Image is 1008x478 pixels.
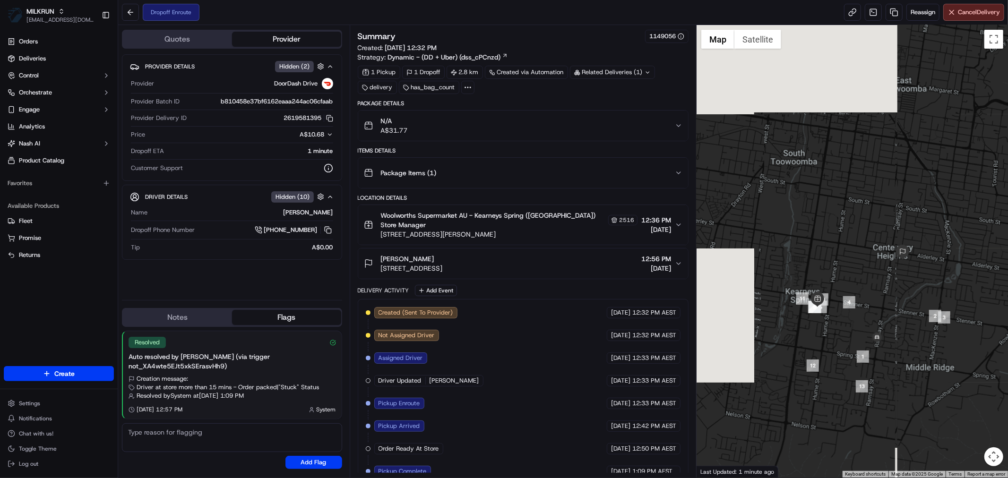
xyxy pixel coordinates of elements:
[843,296,855,308] div: 4
[358,287,409,294] div: Delivery Activity
[26,7,54,16] button: MILKRUN
[958,8,1000,17] span: Cancel Delivery
[857,350,869,363] div: 1
[322,78,333,89] img: doordash_logo_v2.png
[144,243,333,252] div: A$0.00
[856,380,868,393] div: 13
[4,397,114,410] button: Settings
[632,376,676,385] span: 12:33 PM AEST
[232,310,341,325] button: Flags
[131,79,154,88] span: Provider
[845,471,886,478] button: Keyboard shortcuts
[168,147,333,155] div: 1 minute
[619,216,634,224] span: 2516
[131,226,195,234] span: Dropoff Phone Number
[8,251,110,259] a: Returns
[137,383,319,392] span: Driver at store more than 15 mins - Order packed | "Stuck" Status
[255,225,333,235] a: [PHONE_NUMBER]
[232,32,341,47] button: Provider
[807,359,819,372] div: 12
[193,392,244,400] span: at [DATE] 1:09 PM
[381,211,606,230] span: Woolworths Supermarket AU - Kearneys Spring ([GEOGRAPHIC_DATA]) Store Manager
[4,51,114,66] a: Deliveries
[131,97,180,106] span: Provider Batch ID
[19,139,40,148] span: Nash AI
[4,198,114,213] div: Available Products
[699,465,730,478] img: Google
[358,158,688,188] button: Package Items (1)
[4,427,114,440] button: Chat with us!
[611,331,630,340] span: [DATE]
[699,465,730,478] a: Open this area in Google Maps (opens a new window)
[796,292,809,305] div: 11
[379,354,423,362] span: Assigned Driver
[891,471,943,477] span: Map data ©2025 Google
[131,114,187,122] span: Provider Delivery ID
[611,422,630,430] span: [DATE]
[264,226,318,234] span: [PHONE_NUMBER]
[284,114,333,122] button: 2619581395
[381,230,638,239] span: [STREET_ADDRESS][PERSON_NAME]
[26,16,94,24] span: [EMAIL_ADDRESS][DOMAIN_NAME]
[984,447,1003,466] button: Map camera controls
[399,81,459,94] div: has_bag_count
[641,215,671,225] span: 12:36 PM
[19,415,52,422] span: Notifications
[379,399,420,408] span: Pickup Enroute
[130,59,334,74] button: Provider DetailsHidden (2)
[485,66,568,79] div: Created via Automation
[358,147,689,154] div: Items Details
[415,285,457,296] button: Add Event
[379,444,439,453] span: Order Ready At Store
[632,467,672,476] span: 1:09 PM AEST
[632,308,676,317] span: 12:32 PM AEST
[4,457,114,470] button: Log out
[379,422,420,430] span: Pickup Arrived
[649,32,684,41] button: 1149056
[381,168,437,178] span: Package Items ( 1 )
[19,54,46,63] span: Deliveries
[701,30,734,49] button: Show street map
[4,176,114,191] div: Favorites
[8,8,23,23] img: MILKRUN
[929,310,941,322] div: 2
[611,467,630,476] span: [DATE]
[123,310,232,325] button: Notes
[809,301,821,313] div: 9
[131,208,147,217] span: Name
[611,308,630,317] span: [DATE]
[430,376,479,385] span: [PERSON_NAME]
[137,375,188,383] span: Creation message:
[358,194,689,202] div: Location Details
[641,225,671,234] span: [DATE]
[300,130,325,138] span: A$10.68
[54,369,75,378] span: Create
[317,406,336,413] span: System
[4,248,114,263] button: Returns
[19,156,64,165] span: Product Catalog
[4,136,114,151] button: Nash AI
[611,399,630,408] span: [DATE]
[19,37,38,46] span: Orders
[276,193,310,201] span: Hidden ( 10 )
[271,191,327,203] button: Hidden (10)
[279,62,310,71] span: Hidden ( 2 )
[381,116,408,126] span: N/A
[19,445,57,452] span: Toggle Theme
[19,71,39,80] span: Control
[19,400,40,407] span: Settings
[632,331,676,340] span: 12:32 PM AEST
[570,66,655,79] div: Related Deliveries (1)
[129,352,336,371] div: Auto resolved by [PERSON_NAME] (via trigger not_XA4wte5EJt5xkSErasvHh9)
[611,444,630,453] span: [DATE]
[250,130,333,139] button: A$10.68
[948,471,962,477] a: Terms (opens in new tab)
[388,52,501,62] span: Dynamic - (DD + Uber) (dss_cPCnzd)
[19,430,53,437] span: Chat with us!
[4,68,114,83] button: Control
[358,81,397,94] div: delivery
[381,126,408,135] span: A$31.77
[385,43,437,52] span: [DATE] 12:32 PM
[131,147,164,155] span: Dropoff ETA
